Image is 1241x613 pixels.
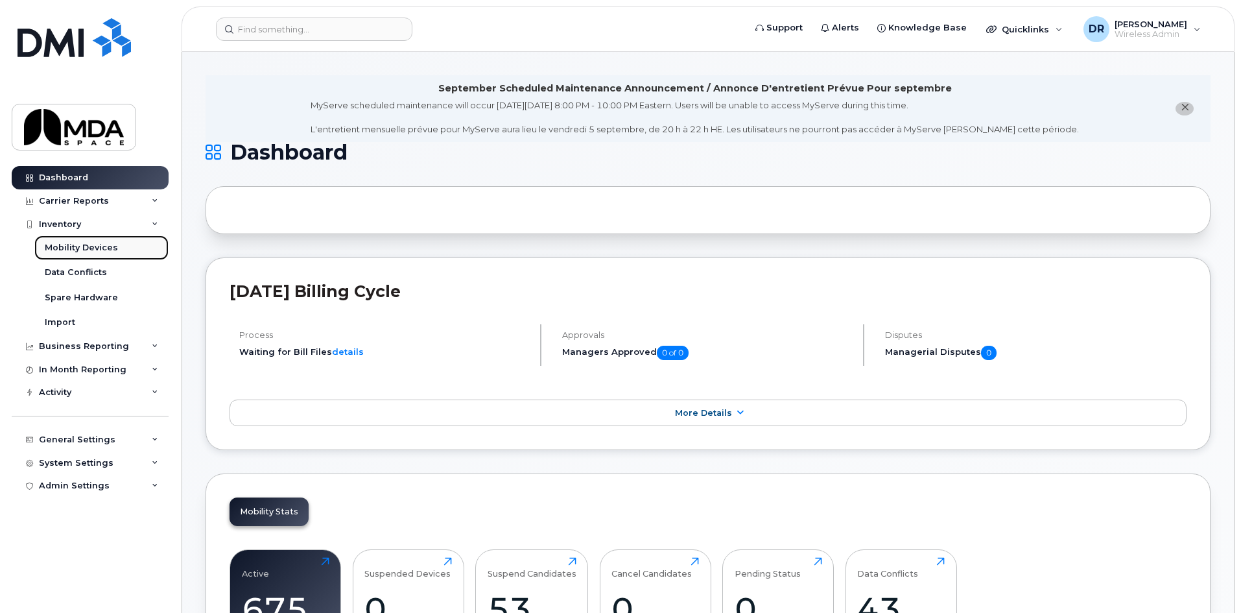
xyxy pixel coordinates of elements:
[675,408,732,418] span: More Details
[885,330,1187,340] h4: Disputes
[332,346,364,357] a: details
[857,557,918,579] div: Data Conflicts
[611,557,692,579] div: Cancel Candidates
[885,346,1187,360] h5: Managerial Disputes
[1185,557,1231,603] iframe: Messenger Launcher
[562,330,852,340] h4: Approvals
[735,557,801,579] div: Pending Status
[488,557,576,579] div: Suspend Candidates
[981,346,997,360] span: 0
[230,143,348,162] span: Dashboard
[311,99,1079,136] div: MyServe scheduled maintenance will occur [DATE][DATE] 8:00 PM - 10:00 PM Eastern. Users will be u...
[239,346,529,358] li: Waiting for Bill Files
[364,557,451,579] div: Suspended Devices
[562,346,852,360] h5: Managers Approved
[438,82,952,95] div: September Scheduled Maintenance Announcement / Annonce D'entretient Prévue Pour septembre
[239,330,529,340] h4: Process
[657,346,689,360] span: 0 of 0
[242,557,269,579] div: Active
[1176,102,1194,115] button: close notification
[230,282,1187,301] h2: [DATE] Billing Cycle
